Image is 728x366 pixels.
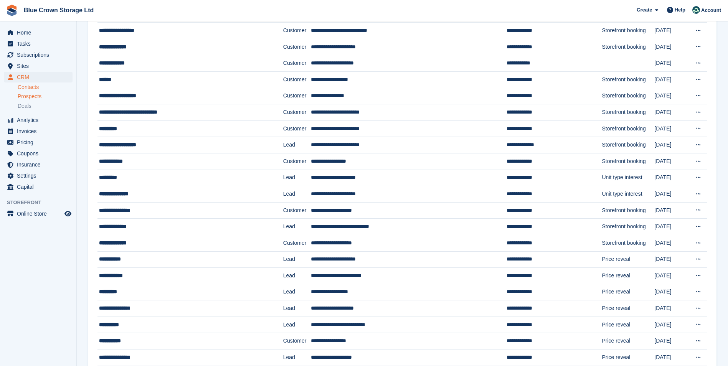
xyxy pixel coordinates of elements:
td: Customer [283,235,311,251]
td: Unit type interest [602,186,655,203]
a: menu [4,170,73,181]
a: menu [4,159,73,170]
td: Storefront booking [602,153,655,170]
td: Storefront booking [602,104,655,121]
td: Lead [283,170,311,186]
td: Customer [283,88,311,104]
td: Storefront booking [602,202,655,219]
td: Customer [283,104,311,121]
td: Lead [283,137,311,153]
td: Price reveal [602,268,655,284]
td: Price reveal [602,333,655,350]
td: [DATE] [654,39,688,55]
a: menu [4,126,73,137]
a: menu [4,148,73,159]
span: Create [637,6,652,14]
span: Invoices [17,126,63,137]
a: Prospects [18,92,73,101]
td: Lead [283,268,311,284]
img: stora-icon-8386f47178a22dfd0bd8f6a31ec36ba5ce8667c1dd55bd0f319d3a0aa187defe.svg [6,5,18,16]
td: Storefront booking [602,88,655,104]
span: Storefront [7,199,76,206]
td: Price reveal [602,284,655,300]
td: Lead [283,317,311,333]
td: [DATE] [654,235,688,251]
span: Insurance [17,159,63,170]
a: Deals [18,102,73,110]
td: [DATE] [654,268,688,284]
td: Lead [283,251,311,268]
span: Help [675,6,685,14]
span: CRM [17,72,63,82]
span: Capital [17,181,63,192]
td: Customer [283,39,311,55]
td: Lead [283,186,311,203]
td: [DATE] [654,153,688,170]
span: Prospects [18,93,41,100]
td: Customer [283,71,311,88]
td: [DATE] [654,137,688,153]
a: menu [4,27,73,38]
td: [DATE] [654,88,688,104]
span: Deals [18,102,31,110]
a: menu [4,49,73,60]
a: Blue Crown Storage Ltd [21,4,97,16]
td: [DATE] [654,55,688,72]
span: Home [17,27,63,38]
td: Customer [283,55,311,72]
span: Sites [17,61,63,71]
td: Storefront booking [602,120,655,137]
td: [DATE] [654,104,688,121]
a: menu [4,38,73,49]
a: menu [4,115,73,125]
td: [DATE] [654,170,688,186]
td: Lead [283,284,311,300]
td: Storefront booking [602,71,655,88]
td: Price reveal [602,350,655,366]
td: Customer [283,120,311,137]
td: [DATE] [654,23,688,39]
td: Storefront booking [602,39,655,55]
td: [DATE] [654,300,688,317]
a: Contacts [18,84,73,91]
td: Customer [283,23,311,39]
td: [DATE] [654,120,688,137]
span: Coupons [17,148,63,159]
td: Price reveal [602,300,655,317]
td: [DATE] [654,333,688,350]
a: menu [4,137,73,148]
a: menu [4,208,73,219]
img: John Marshall [692,6,700,14]
span: Account [701,7,721,14]
td: Price reveal [602,317,655,333]
a: menu [4,61,73,71]
td: [DATE] [654,317,688,333]
td: Storefront booking [602,219,655,235]
td: Storefront booking [602,235,655,251]
a: menu [4,72,73,82]
td: Lead [283,300,311,317]
td: [DATE] [654,71,688,88]
span: Online Store [17,208,63,219]
td: Storefront booking [602,23,655,39]
td: [DATE] [654,202,688,219]
a: menu [4,181,73,192]
td: [DATE] [654,284,688,300]
span: Tasks [17,38,63,49]
td: Customer [283,202,311,219]
td: [DATE] [654,186,688,203]
td: [DATE] [654,251,688,268]
td: Customer [283,153,311,170]
span: Pricing [17,137,63,148]
td: Lead [283,219,311,235]
td: Lead [283,350,311,366]
td: [DATE] [654,350,688,366]
span: Settings [17,170,63,181]
td: [DATE] [654,219,688,235]
td: Price reveal [602,251,655,268]
td: Unit type interest [602,170,655,186]
td: Customer [283,333,311,350]
a: Preview store [63,209,73,218]
span: Analytics [17,115,63,125]
td: Storefront booking [602,137,655,153]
